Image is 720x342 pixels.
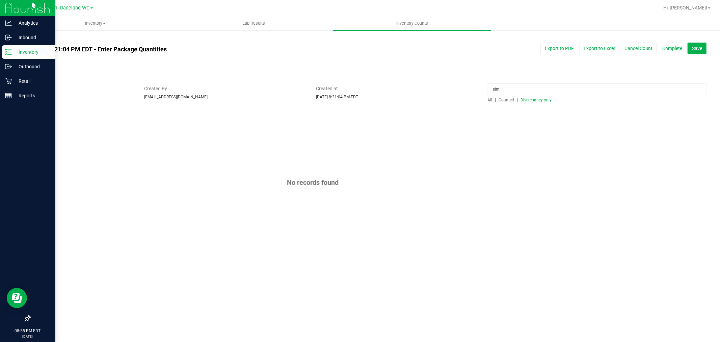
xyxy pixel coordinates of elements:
[12,48,52,56] p: Inventory
[16,16,175,30] a: Inventory
[45,5,90,11] span: Miami Dadeland WC
[5,78,12,84] inline-svg: Retail
[3,334,52,339] p: [DATE]
[620,43,657,54] button: Cancel Count
[488,98,495,102] a: All
[579,43,619,54] button: Export to Excel
[5,63,12,70] inline-svg: Outbound
[688,43,706,54] button: Save
[144,85,306,92] span: Created By
[5,20,12,26] inline-svg: Analytics
[12,77,52,85] p: Retail
[287,178,339,187] span: No records found
[12,63,52,71] p: Outbound
[12,33,52,42] p: Inbound
[7,288,27,308] iframe: Resource center
[495,98,496,102] span: |
[540,43,578,54] button: Export to PDF
[17,20,174,26] span: Inventory
[333,16,491,30] a: Inventory Counts
[5,49,12,55] inline-svg: Inventory
[233,20,274,26] span: Lab Results
[692,46,702,51] span: Save
[12,19,52,27] p: Analytics
[30,85,134,92] span: Status
[517,98,518,102] span: |
[316,95,358,99] span: [DATE] 8:21:04 PM EDT
[30,46,420,53] h4: [DATE] 8:21:04 PM EDT - Enter Package Quantities
[521,98,552,102] span: Discrepancy only
[5,92,12,99] inline-svg: Reports
[12,92,52,100] p: Reports
[316,85,478,92] span: Created at
[663,5,707,10] span: Hi, [PERSON_NAME]!
[519,98,552,102] a: Discrepancy only
[497,98,517,102] a: Counted
[175,16,333,30] a: Lab Results
[3,328,52,334] p: 08:55 PM EDT
[499,98,514,102] span: Counted
[5,34,12,41] inline-svg: Inbound
[658,43,687,54] button: Complete
[144,95,208,99] span: [EMAIL_ADDRESS][DOMAIN_NAME]
[387,20,437,26] span: Inventory Counts
[488,83,706,95] input: Type item name or package id
[488,98,492,102] span: All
